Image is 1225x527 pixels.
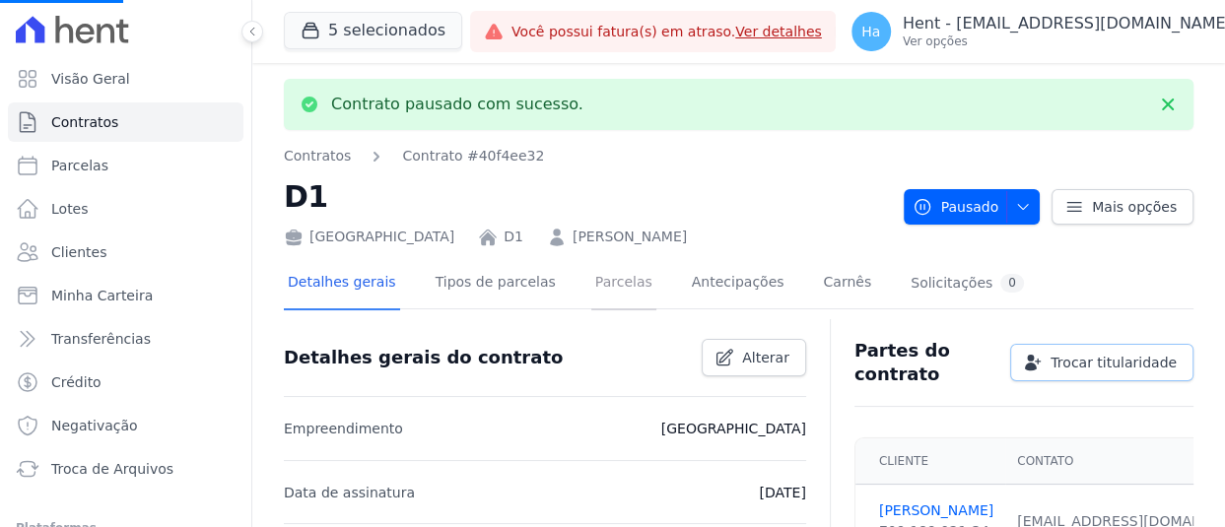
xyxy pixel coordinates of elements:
a: Lotes [8,189,243,229]
a: Negativação [8,406,243,445]
span: Trocar titularidade [1051,353,1177,372]
a: Troca de Arquivos [8,449,243,489]
a: Contratos [284,146,351,166]
div: [GEOGRAPHIC_DATA] [284,227,454,247]
a: D1 [504,227,523,247]
a: Antecipações [688,258,788,310]
span: Crédito [51,372,102,392]
a: Visão Geral [8,59,243,99]
a: Carnês [819,258,875,310]
span: Mais opções [1092,197,1177,217]
a: Solicitações0 [907,258,1028,310]
a: [PERSON_NAME] [879,500,993,521]
span: Clientes [51,242,106,262]
a: Tipos de parcelas [432,258,560,310]
span: Lotes [51,199,89,219]
h3: Detalhes gerais do contrato [284,346,563,369]
button: 5 selecionados [284,12,462,49]
a: Mais opções [1052,189,1193,225]
span: Parcelas [51,156,108,175]
span: Troca de Arquivos [51,459,173,479]
nav: Breadcrumb [284,146,888,166]
a: Contratos [8,102,243,142]
div: Solicitações [911,274,1024,293]
span: Você possui fatura(s) em atraso. [511,22,822,42]
span: Alterar [742,348,789,367]
a: Crédito [8,362,243,402]
span: Ha [861,25,880,38]
nav: Breadcrumb [284,146,544,166]
span: Transferências [51,329,151,349]
a: Trocar titularidade [1010,344,1193,381]
p: Contrato pausado com sucesso. [331,95,583,114]
p: [DATE] [759,481,805,504]
span: Negativação [51,416,138,435]
span: Contratos [51,112,118,132]
a: [PERSON_NAME] [573,227,687,247]
a: Ver detalhes [735,24,822,39]
p: Empreendimento [284,417,403,440]
a: Alterar [702,339,806,376]
a: Clientes [8,232,243,272]
span: Visão Geral [51,69,130,89]
span: Minha Carteira [51,286,153,305]
button: Pausado [904,189,1040,225]
p: [GEOGRAPHIC_DATA] [661,417,806,440]
a: Transferências [8,319,243,359]
div: 0 [1000,274,1024,293]
h2: D1 [284,174,888,219]
h3: Partes do contrato [854,339,994,386]
a: Parcelas [591,258,656,310]
a: Minha Carteira [8,276,243,315]
span: Pausado [913,189,998,225]
a: Detalhes gerais [284,258,400,310]
p: Data de assinatura [284,481,415,504]
th: Cliente [855,438,1005,485]
a: Parcelas [8,146,243,185]
a: Contrato #40f4ee32 [402,146,544,166]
